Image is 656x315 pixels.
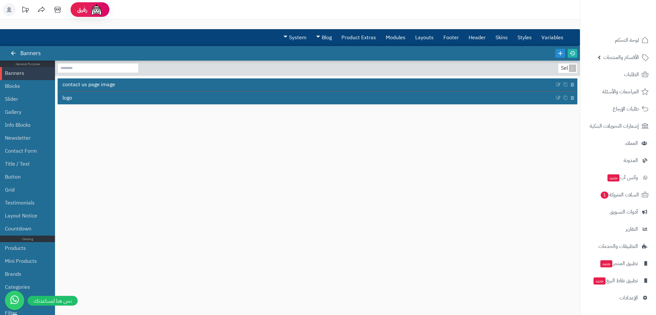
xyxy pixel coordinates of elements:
[593,276,638,285] span: تطبيق نقاط البيع
[613,104,639,113] span: طلبات الإرجاع
[610,207,638,216] span: أدوات التسويق
[12,46,47,61] div: Banners
[311,29,337,46] a: Blog
[62,94,72,102] span: logo
[584,153,652,168] a: المدونة
[600,259,638,268] span: تطبيق المتجر
[5,132,45,145] a: Newsletter
[58,78,555,91] a: contact us page image
[58,92,555,104] a: logo
[5,67,45,80] a: Banners
[600,260,612,267] span: جديد
[5,255,45,268] a: Mini Products
[584,221,652,237] a: التقارير
[5,268,45,281] a: Brands
[5,80,45,93] a: Blocks
[584,204,652,220] a: أدوات التسويق
[584,67,652,82] a: الطلبات
[5,222,45,235] a: Countdown
[603,53,639,62] span: الأقسام والمنتجات
[607,174,619,181] span: جديد
[584,84,652,99] a: المراجعات والأسئلة
[5,106,45,119] a: Gallery
[5,196,45,209] a: Testimonials
[584,118,652,134] a: إشعارات التحويلات البنكية
[77,6,87,14] span: رفيق
[624,156,638,165] span: المدونة
[584,239,652,254] a: التطبيقات والخدمات
[5,170,45,183] a: Button
[558,64,576,73] div: Select...
[90,3,103,16] img: ai-face.png
[600,190,639,199] span: السلات المتروكة
[279,29,311,46] a: System
[17,3,33,18] a: تحديثات المنصة
[439,29,464,46] a: Footer
[5,157,45,170] a: Title / Text
[5,183,45,196] a: Grid
[381,29,410,46] a: Modules
[410,29,439,46] a: Layouts
[584,256,652,271] a: تطبيق المتجرجديد
[62,81,115,88] span: contact us page image
[602,87,639,96] span: المراجعات والأسئلة
[5,281,45,294] a: Categories
[598,242,638,251] span: التطبيقات والخدمات
[615,36,639,45] span: لوحة التحكم
[601,192,609,199] span: 1
[584,101,652,117] a: طلبات الإرجاع
[584,135,652,151] a: العملاء
[624,70,639,79] span: الطلبات
[590,122,639,131] span: إشعارات التحويلات البنكية
[584,32,652,48] a: لوحة التحكم
[5,93,45,106] a: Slider
[607,173,638,182] span: وآتس آب
[594,277,606,285] span: جديد
[5,209,45,222] a: Layout Notice
[612,15,650,29] img: logo-2.png
[584,170,652,185] a: وآتس آبجديد
[584,187,652,203] a: السلات المتروكة1
[584,273,652,288] a: تطبيق نقاط البيعجديد
[5,294,45,307] a: Catalog
[337,29,381,46] a: Product Extras
[625,139,638,148] span: العملاء
[5,242,45,255] a: Products
[584,290,652,306] a: الإعدادات
[5,145,45,157] a: Contact Form
[464,29,491,46] a: Header
[537,29,568,46] a: Variables
[513,29,537,46] a: Styles
[491,29,513,46] a: Skins
[619,293,638,302] span: الإعدادات
[626,225,638,234] span: التقارير
[5,119,45,132] a: Info Blocks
